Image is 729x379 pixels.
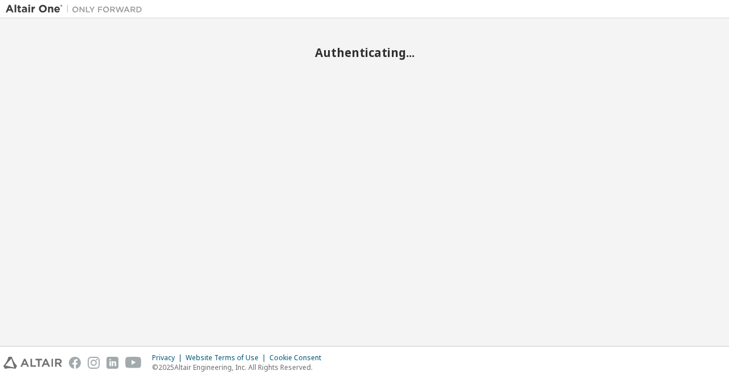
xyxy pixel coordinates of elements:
img: Altair One [6,3,148,15]
div: Website Terms of Use [186,353,269,362]
h2: Authenticating... [6,45,723,60]
div: Privacy [152,353,186,362]
img: linkedin.svg [107,357,118,369]
div: Cookie Consent [269,353,328,362]
img: instagram.svg [88,357,100,369]
img: facebook.svg [69,357,81,369]
p: © 2025 Altair Engineering, Inc. All Rights Reserved. [152,362,328,372]
img: youtube.svg [125,357,142,369]
img: altair_logo.svg [3,357,62,369]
